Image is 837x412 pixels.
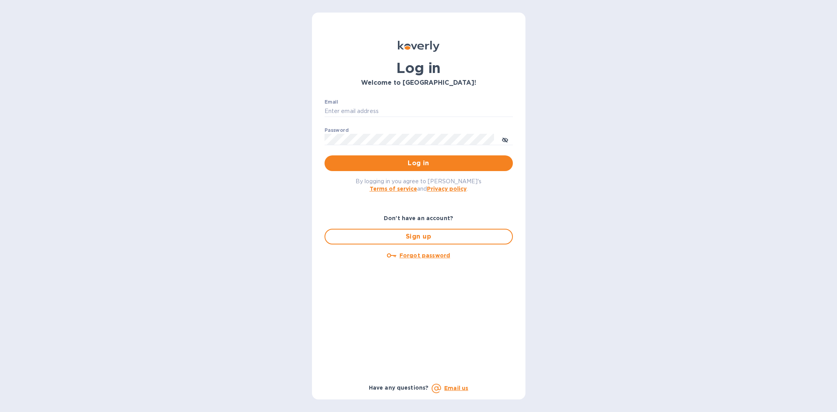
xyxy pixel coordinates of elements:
[398,41,439,52] img: Koverly
[497,131,513,147] button: toggle password visibility
[325,128,348,133] label: Password
[356,178,481,192] span: By logging in you agree to [PERSON_NAME]'s and .
[370,186,417,192] a: Terms of service
[444,385,468,391] a: Email us
[325,60,513,76] h1: Log in
[325,155,513,171] button: Log in
[399,252,450,259] u: Forgot password
[427,186,467,192] a: Privacy policy
[384,215,453,221] b: Don't have an account?
[325,100,338,104] label: Email
[325,79,513,87] h3: Welcome to [GEOGRAPHIC_DATA]!
[325,106,513,117] input: Enter email address
[331,159,507,168] span: Log in
[325,229,513,244] button: Sign up
[332,232,506,241] span: Sign up
[369,385,429,391] b: Have any questions?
